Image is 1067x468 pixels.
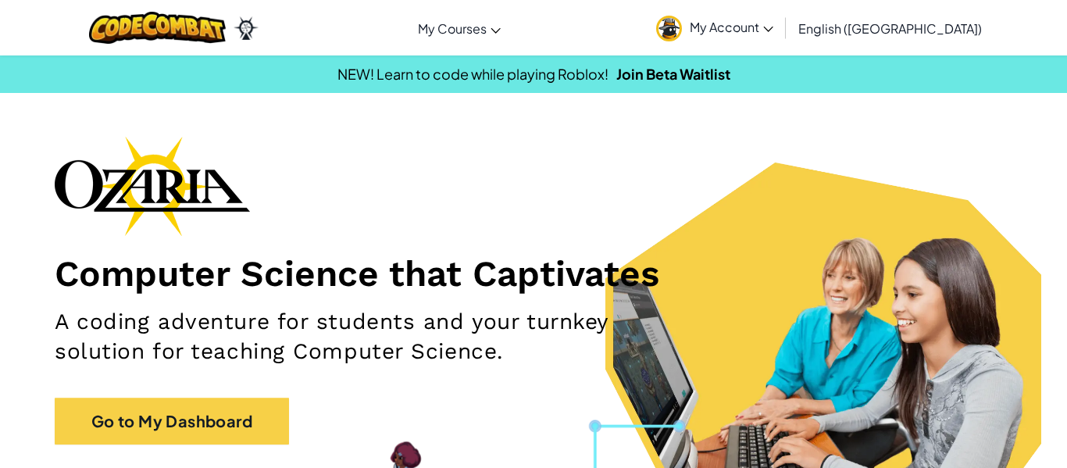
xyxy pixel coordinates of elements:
a: English ([GEOGRAPHIC_DATA]) [790,7,990,49]
img: Ozaria branding logo [55,136,250,236]
h1: Computer Science that Captivates [55,252,1012,295]
span: My Account [690,19,773,35]
span: My Courses [418,20,487,37]
h2: A coding adventure for students and your turnkey solution for teaching Computer Science. [55,307,696,366]
img: CodeCombat logo [89,12,226,44]
span: English ([GEOGRAPHIC_DATA]) [798,20,982,37]
span: NEW! Learn to code while playing Roblox! [337,65,608,83]
img: avatar [656,16,682,41]
img: Ozaria [234,16,259,40]
a: My Account [648,3,781,52]
a: My Courses [410,7,509,49]
a: Go to My Dashboard [55,398,289,445]
a: Join Beta Waitlist [616,65,730,83]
